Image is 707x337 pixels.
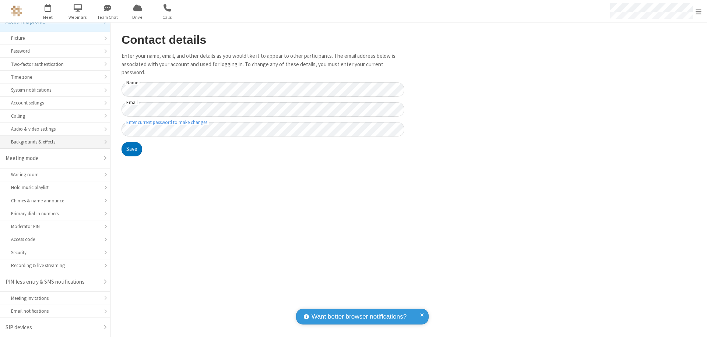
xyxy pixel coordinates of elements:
div: Two-factor authentication [11,61,99,68]
h2: Contact details [122,33,404,46]
div: Chimes & name announce [11,197,99,204]
img: QA Selenium DO NOT DELETE OR CHANGE [11,6,22,17]
div: Audio & video settings [11,125,99,132]
span: Team Chat [94,14,122,21]
div: Email notifications [11,308,99,315]
span: Want better browser notifications? [312,312,407,322]
div: Meeting mode [6,154,99,163]
div: Time zone [11,74,99,81]
div: Meeting Invitations [11,295,99,302]
div: System notifications [11,86,99,93]
div: Moderator PIN [11,223,99,230]
div: Picture [11,35,99,42]
span: Calls [154,14,181,21]
div: Password [11,47,99,54]
div: Account settings [11,99,99,106]
p: Enter your name, email, and other details as you would like it to appear to other participants. T... [122,52,404,77]
div: Access code [11,236,99,243]
div: Hold music playlist [11,184,99,191]
span: Drive [124,14,151,21]
div: Calling [11,113,99,120]
div: Waiting room [11,171,99,178]
span: Meet [34,14,62,21]
div: Backgrounds & effects [11,138,99,145]
div: Primary dial-in numbers [11,210,99,217]
button: Save [122,142,142,157]
span: Webinars [64,14,92,21]
div: Recording & live streaming [11,262,99,269]
input: Email [122,102,404,117]
div: SIP devices [6,323,99,332]
div: Security [11,249,99,256]
div: PIN-less entry & SMS notifications [6,278,99,286]
input: Enter current password to make changes [122,122,404,136]
input: Name [122,82,404,97]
